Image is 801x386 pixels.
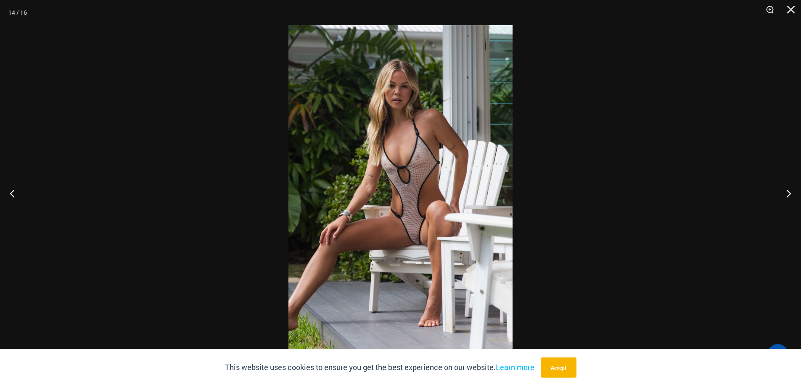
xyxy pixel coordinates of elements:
[8,6,27,19] div: 14 / 16
[541,357,576,378] button: Accept
[769,172,801,214] button: Next
[496,362,534,372] a: Learn more
[225,361,534,374] p: This website uses cookies to ensure you get the best experience on our website.
[288,25,513,361] img: Trade Winds IvoryInk 819 One Piece 07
